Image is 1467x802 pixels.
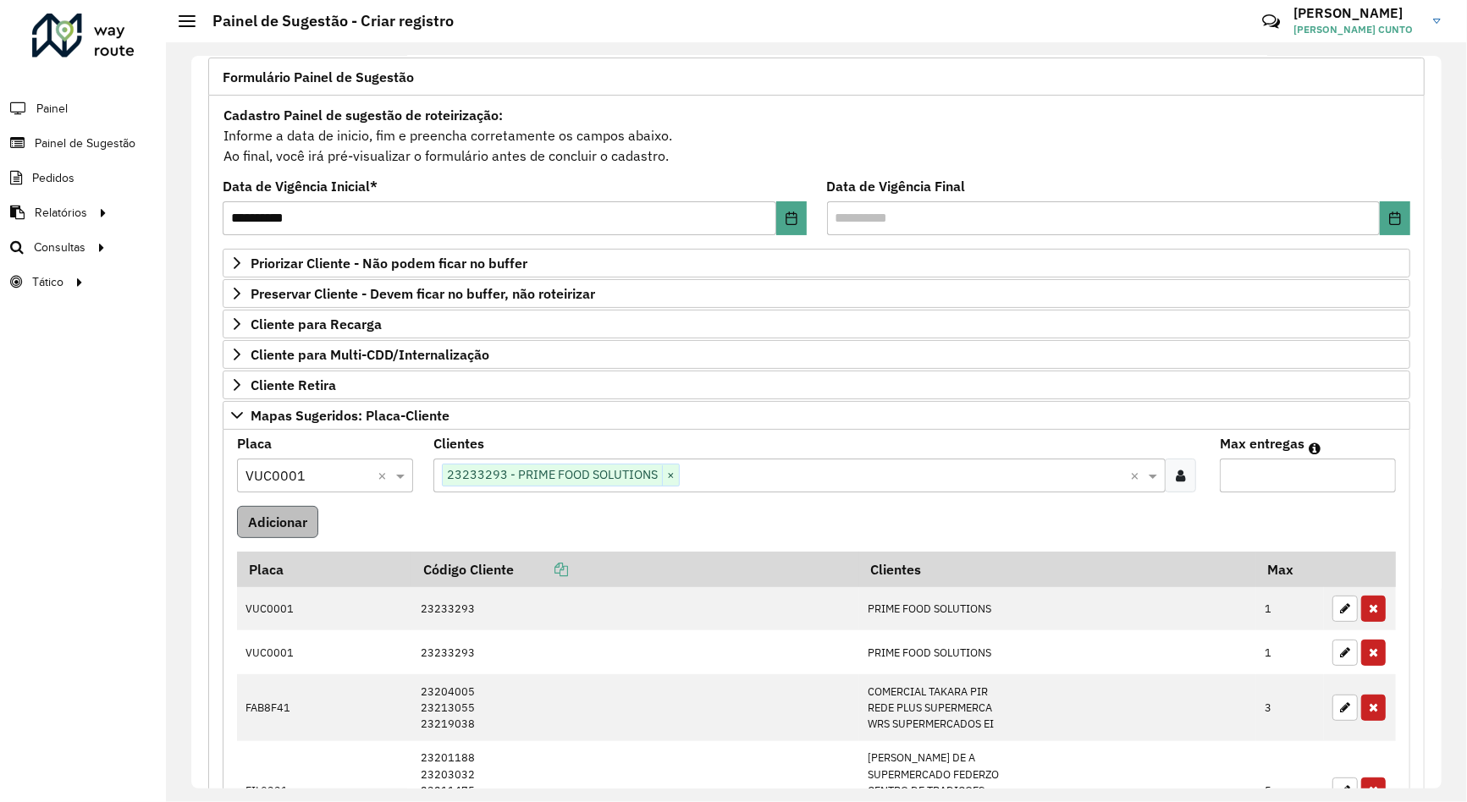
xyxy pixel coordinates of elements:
a: Cliente para Recarga [223,310,1410,338]
td: FAB8F41 [237,674,411,741]
a: Cliente Retira [223,371,1410,399]
span: Clear all [1130,465,1144,486]
a: Cliente para Multi-CDD/Internalização [223,340,1410,369]
th: Clientes [859,552,1256,587]
span: Pedidos [32,169,74,187]
td: 23204005 23213055 23219038 [411,674,858,741]
label: Max entregas [1220,433,1304,453]
a: Mapas Sugeridos: Placa-Cliente [223,401,1410,430]
span: Mapas Sugeridos: Placa-Cliente [251,409,449,422]
span: 23233293 - PRIME FOOD SOLUTIONS [443,464,662,485]
span: Priorizar Cliente - Não podem ficar no buffer [251,256,527,270]
label: Clientes [433,433,484,453]
td: VUC0001 [237,587,411,631]
td: COMERCIAL TAKARA PIR REDE PLUS SUPERMERCA WRS SUPERMERCADOS EI [859,674,1256,741]
em: Máximo de clientes que serão colocados na mesma rota com os clientes informados [1309,442,1321,455]
td: VUC0001 [237,630,411,674]
span: Cliente Retira [251,378,336,392]
a: Preservar Cliente - Devem ficar no buffer, não roteirizar [223,279,1410,308]
td: PRIME FOOD SOLUTIONS [859,587,1256,631]
h2: Painel de Sugestão - Criar registro [196,12,454,30]
th: Max [1256,552,1324,587]
strong: Cadastro Painel de sugestão de roteirização: [223,107,503,124]
span: Relatórios [35,204,87,222]
td: 3 [1256,674,1324,741]
span: Painel [36,100,68,118]
td: 1 [1256,630,1324,674]
span: Painel de Sugestão [35,135,135,152]
label: Data de Vigência Inicial [223,176,378,196]
div: Informe a data de inicio, fim e preencha corretamente os campos abaixo. Ao final, você irá pré-vi... [223,104,1410,167]
th: Código Cliente [411,552,858,587]
span: Cliente para Recarga [251,317,382,331]
a: Priorizar Cliente - Não podem ficar no buffer [223,249,1410,277]
th: Placa [237,552,411,587]
a: Copiar [514,561,568,578]
span: × [662,465,679,486]
td: 1 [1256,587,1324,631]
span: Clear all [378,465,392,486]
h3: [PERSON_NAME] [1293,5,1420,21]
span: Consultas [34,239,85,256]
span: Cliente para Multi-CDD/Internalização [251,348,489,361]
td: 23233293 [411,630,858,674]
button: Choose Date [1380,201,1410,235]
td: PRIME FOOD SOLUTIONS [859,630,1256,674]
label: Data de Vigência Final [827,176,966,196]
span: Formulário Painel de Sugestão [223,70,414,84]
a: Contato Rápido [1253,3,1289,40]
span: Tático [32,273,63,291]
button: Choose Date [776,201,807,235]
button: Adicionar [237,506,318,538]
label: Placa [237,433,272,453]
td: 23233293 [411,587,858,631]
span: Preservar Cliente - Devem ficar no buffer, não roteirizar [251,287,595,300]
span: [PERSON_NAME] CUNTO [1293,22,1420,37]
